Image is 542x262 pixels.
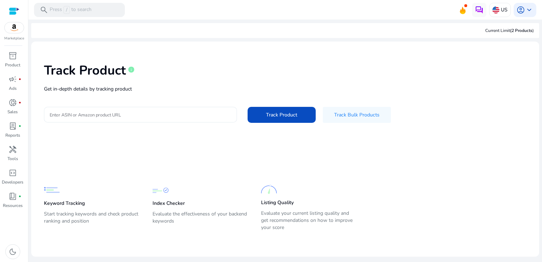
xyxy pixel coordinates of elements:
span: (2 Products [510,28,532,33]
p: US [501,4,508,16]
p: Get in-depth details by tracking product [44,85,526,93]
span: campaign [9,75,17,83]
p: Tools [7,155,18,162]
span: fiber_manual_record [18,101,21,104]
span: / [63,6,70,14]
p: Product [5,62,20,68]
img: Listing Quality [261,181,277,197]
span: fiber_manual_record [18,195,21,198]
span: Track Product [266,111,297,119]
span: account_circle [516,6,525,14]
span: search [40,6,48,14]
button: Track Product [248,107,316,123]
p: Developers [2,179,23,185]
p: Evaluate the effectiveness of your backend keywords [153,211,247,230]
p: Ads [9,85,17,92]
span: fiber_manual_record [18,125,21,127]
button: Track Bulk Products [323,107,391,123]
p: Resources [3,202,23,209]
span: donut_small [9,98,17,107]
div: Current Limit ) [485,27,534,34]
span: inventory_2 [9,51,17,60]
p: Keyword Tracking [44,200,85,207]
p: Start tracking keywords and check product ranking and position [44,211,138,230]
img: Index Checker [153,182,168,198]
span: Track Bulk Products [334,111,380,119]
img: amazon.svg [5,22,24,33]
p: Sales [7,109,18,115]
p: Index Checker [153,200,185,207]
span: code_blocks [9,169,17,177]
p: Listing Quality [261,199,294,206]
span: dark_mode [9,247,17,256]
span: fiber_manual_record [18,78,21,81]
span: lab_profile [9,122,17,130]
img: Keyword Tracking [44,182,60,198]
img: us.svg [492,6,499,13]
span: handyman [9,145,17,154]
span: book_4 [9,192,17,201]
span: info [128,66,135,73]
h1: Track Product [44,63,126,78]
p: Reports [5,132,20,138]
p: Marketplace [4,36,24,41]
p: Evaluate your current listing quality and get recommendations on how to improve your score [261,210,355,231]
p: Press to search [50,6,92,14]
span: keyboard_arrow_down [525,6,533,14]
